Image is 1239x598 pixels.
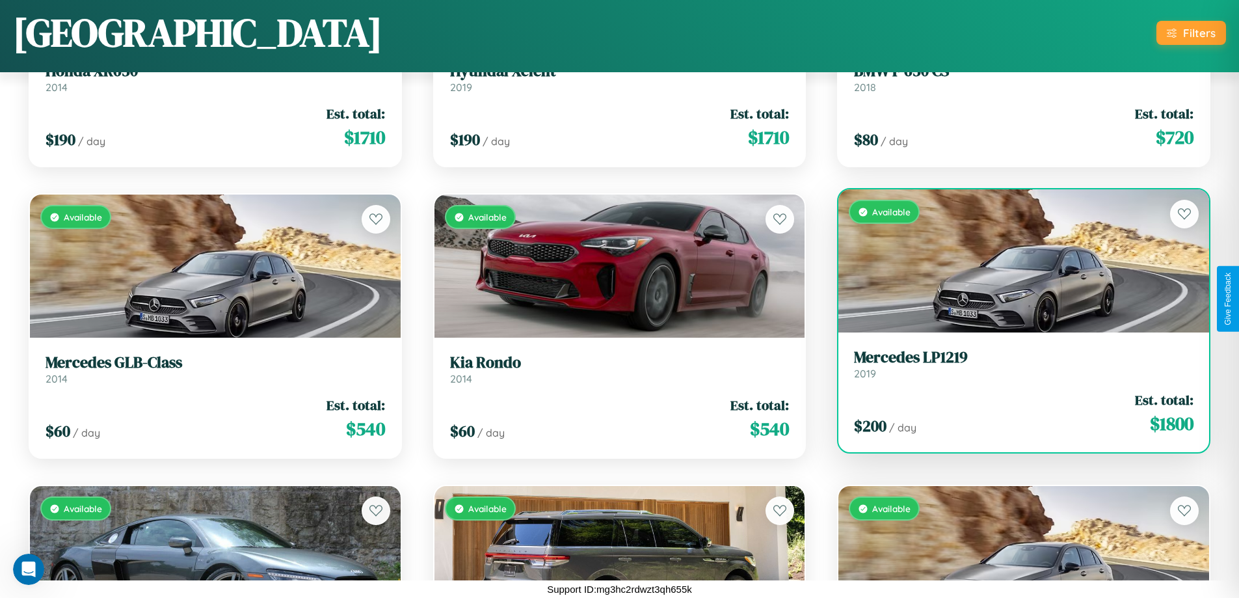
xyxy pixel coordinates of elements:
span: / day [477,426,505,439]
span: Est. total: [1135,390,1193,409]
span: / day [881,135,908,148]
span: Est. total: [1135,104,1193,123]
span: 2014 [46,372,68,385]
span: 2018 [854,81,876,94]
a: Hyundai Xcient2019 [450,62,790,94]
div: Give Feedback [1223,273,1232,325]
span: / day [78,135,105,148]
h3: Kia Rondo [450,353,790,372]
span: $ 200 [854,415,886,437]
span: Available [64,503,102,514]
span: 2019 [854,367,876,380]
h3: Mercedes GLB-Class [46,353,385,372]
span: 2019 [450,81,472,94]
span: $ 1800 [1150,411,1193,437]
span: $ 80 [854,129,878,150]
a: Kia Rondo2014 [450,353,790,385]
a: Mercedes LP12192019 [854,348,1193,380]
span: $ 190 [450,129,480,150]
span: / day [483,135,510,148]
span: Available [872,503,911,514]
p: Support ID: mg3hc2rdwzt3qh655k [547,580,692,598]
span: Est. total: [326,396,385,415]
a: Honda XR6502014 [46,62,385,94]
a: Mercedes GLB-Class2014 [46,353,385,385]
span: Est. total: [730,396,789,415]
h3: Mercedes LP1219 [854,348,1193,367]
span: Available [468,503,507,514]
span: Available [468,211,507,223]
span: $ 540 [750,416,789,442]
span: $ 190 [46,129,75,150]
h1: [GEOGRAPHIC_DATA] [13,6,382,59]
span: 2014 [450,372,472,385]
span: $ 60 [450,420,475,442]
span: $ 1710 [748,124,789,150]
span: Est. total: [730,104,789,123]
div: Filters [1183,26,1216,40]
span: $ 540 [346,416,385,442]
span: $ 60 [46,420,70,442]
span: Available [64,211,102,223]
span: Available [872,206,911,217]
span: / day [889,421,916,434]
span: 2014 [46,81,68,94]
a: BMW F 650 CS2018 [854,62,1193,94]
button: Filters [1156,21,1226,45]
span: $ 720 [1156,124,1193,150]
span: / day [73,426,100,439]
iframe: Intercom live chat [13,554,44,585]
span: Est. total: [326,104,385,123]
span: $ 1710 [344,124,385,150]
